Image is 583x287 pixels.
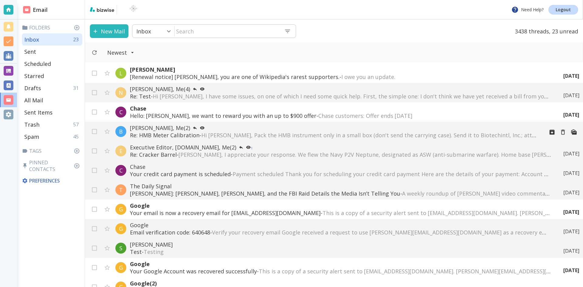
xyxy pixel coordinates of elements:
p: Your Google Account was recovered successfully - [130,268,551,275]
button: Mark as Unread [568,127,579,138]
img: DashboardSidebarEmail.svg [23,6,30,13]
div: Trash57 [22,118,82,131]
p: 31 [73,85,81,91]
p: Starred [24,72,44,80]
p: N [119,89,123,96]
span: Chase customers: Offer ends [DATE] ͏ ͏ ͏ ͏ ͏ ͏ ͏ ͏ ͏ ͏ ͏ ͏ ͏ ͏ ͏ ͏ ͏ ͏ ͏ ͏ ͏ ͏ ͏ ͏ ͏ ͏ ͏ ͏ ͏ ͏ ͏ ... [318,112,535,119]
div: Inbox23 [22,33,82,46]
p: Hello: [PERSON_NAME], we want to reward you with an up to $900 offer - [130,112,551,119]
p: [PERSON_NAME], Me (2) [130,124,539,132]
img: BioTech International [119,5,147,15]
p: Chase [130,105,551,112]
p: 57 [73,121,81,128]
p: Chase [130,163,551,170]
div: All Mail [22,94,82,106]
p: [Renewal notice] [PERSON_NAME], you are one of Wikipedia's rarest supporters. - [130,73,551,80]
p: C [119,108,123,116]
p: [PERSON_NAME], Me (4) [130,85,551,93]
div: Spam45 [22,131,82,143]
p: Google [130,221,551,229]
p: [PERSON_NAME] [130,66,551,73]
p: Google [130,202,551,209]
p: Need Help? [511,6,544,13]
span: Testing [144,248,164,255]
button: New Mail [90,24,128,38]
img: bizwise [90,7,114,12]
svg: Your most recent message has not been opened yet [200,125,205,130]
button: Filter [101,46,140,59]
p: T [119,186,123,193]
button: 1 [244,144,255,151]
p: All Mail [24,97,43,104]
p: E [119,147,122,155]
div: Sent Items [22,106,82,118]
p: 23 [73,36,81,43]
p: [DATE] [563,189,579,196]
p: [PERSON_NAME]: [PERSON_NAME], [PERSON_NAME], and the FBI Raid Details the Media Isn’t Telling You - [130,190,551,197]
p: Drafts [24,84,41,92]
p: Google [130,260,551,268]
p: Re: Test - [130,93,551,100]
p: [DATE] [563,111,579,118]
p: [PERSON_NAME] [130,241,551,248]
p: [DATE] [563,248,579,254]
div: Starred [22,70,82,82]
button: Move to Trash [557,127,568,138]
div: Scheduled [22,58,82,70]
p: 45 [73,133,81,140]
p: Logout [556,8,571,12]
p: [DATE] [563,73,579,79]
p: Scheduled [24,60,51,67]
p: [DATE] [563,150,579,157]
p: G [119,206,123,213]
a: Logout [548,5,578,15]
p: S [119,244,122,252]
p: Sent [24,48,36,55]
p: C [119,167,123,174]
div: Preferences [21,175,82,186]
p: [DATE] [563,92,579,99]
p: Sent Items [24,109,53,116]
div: Sent [22,46,82,58]
p: Google (2) [130,280,551,287]
p: Preferences [22,177,81,184]
p: Trash [24,121,39,128]
p: 1 [251,147,253,150]
p: Spam [24,133,39,140]
p: 3438 threads, 23 unread [511,24,578,38]
button: Refresh [89,47,100,58]
p: [DATE] [563,170,579,176]
div: Drafts31 [22,82,82,94]
p: Test - [130,248,551,255]
p: [DATE] [563,267,579,274]
p: Re: Cracker Barrel - [130,151,551,158]
p: Folders [22,24,82,31]
span: I owe you an update. ‌ ‌ ‌ ‌ ‌ ‌ ‌ ‌ ‌ ‌ ‌ ‌ ‌ ‌ ‌ ‌ ‌ ‌ ‌ ‌ ‌ ‌ ‌ ‌ ‌ ‌ ‌ ‌ ‌ ‌ ‌ ‌ ‌ ‌ ‌ ‌ ‌ ‌ ... [341,73,532,80]
input: Search [175,25,279,37]
p: B [119,128,123,135]
p: Re: HMB Meter Calibration - [130,132,539,139]
p: Email verification code: 640648 - [130,229,551,236]
svg: Your most recent message has not been opened yet [200,87,205,91]
p: [DATE] [563,209,579,215]
p: Inbox [24,36,39,43]
p: L [119,70,122,77]
p: G [119,225,123,232]
p: Executive Editor, [DOMAIN_NAME], Me (2) [130,144,551,151]
p: Your credit card payment is scheduled - [130,170,551,178]
p: G [119,264,123,271]
p: Your email is now a recovery email for [EMAIL_ADDRESS][DOMAIN_NAME] - [130,209,551,217]
p: The Daily Signal [130,183,551,190]
button: Archive [547,127,557,138]
p: Tags [22,148,82,154]
p: Pinned Contacts [22,159,82,173]
p: [DATE] [563,228,579,235]
h2: Email [23,6,48,14]
p: Inbox [136,28,151,35]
